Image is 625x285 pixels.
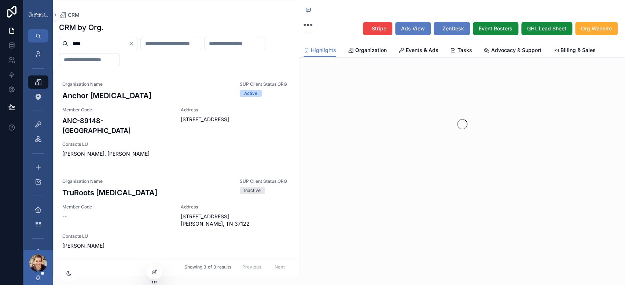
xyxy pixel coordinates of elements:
[62,90,231,101] h3: Anchor [MEDICAL_DATA]
[406,47,438,54] span: Events & Ads
[521,22,572,35] button: GHL Lead Sheet
[401,25,425,32] span: Ads View
[62,150,290,158] span: [PERSON_NAME], [PERSON_NAME]
[450,44,472,58] a: Tasks
[23,42,53,250] div: scrollable content
[54,168,299,260] a: Organization NameTruRoots [MEDICAL_DATA]SUP Client Status ORGInactiveMember Code--Address[STREET_...
[128,41,137,47] button: Clear
[479,25,512,32] span: Event Rosters
[62,213,67,220] span: --
[434,22,470,35] button: ZenDesk
[575,22,618,35] button: Org Website
[59,22,103,33] h1: CRM by Org.
[372,25,386,32] span: Stripe
[62,204,172,210] span: Member Code
[181,213,290,227] span: [STREET_ADDRESS] [PERSON_NAME], TN 37122
[54,71,299,168] a: Organization NameAnchor [MEDICAL_DATA]SUP Client Status ORGActiveMember CodeANC-89148-[GEOGRAPHIC...
[304,44,336,58] a: Highlights
[484,44,541,58] a: Advocacy & Support
[244,187,261,194] div: Inactive
[244,90,257,97] div: Active
[184,264,231,270] span: Showing 3 of 3 results
[62,141,290,147] span: Contacts LU
[398,44,438,58] a: Events & Ads
[68,11,80,19] span: CRM
[348,44,387,58] a: Organization
[491,47,541,54] span: Advocacy & Support
[181,204,290,210] span: Address
[473,22,518,35] button: Event Rosters
[553,44,596,58] a: Billing & Sales
[240,178,290,184] span: SUP Client Status ORG
[581,25,612,32] span: Org Website
[395,22,431,35] button: Ads View
[62,187,231,198] h3: TruRoots [MEDICAL_DATA]
[62,81,231,87] span: Organization Name
[363,22,392,35] button: Stripe
[62,233,290,239] span: Contacts LU
[62,116,172,136] h4: ANC-89148-[GEOGRAPHIC_DATA]
[457,47,472,54] span: Tasks
[181,107,290,113] span: Address
[62,107,172,113] span: Member Code
[62,178,231,184] span: Organization Name
[181,116,290,123] span: [STREET_ADDRESS]
[560,47,596,54] span: Billing & Sales
[442,25,464,32] span: ZenDesk
[62,242,290,249] span: [PERSON_NAME]
[59,11,80,19] a: CRM
[28,11,48,18] img: App logo
[311,47,336,54] span: Highlights
[527,25,566,32] span: GHL Lead Sheet
[355,47,387,54] span: Organization
[240,81,290,87] span: SUP Client Status ORG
